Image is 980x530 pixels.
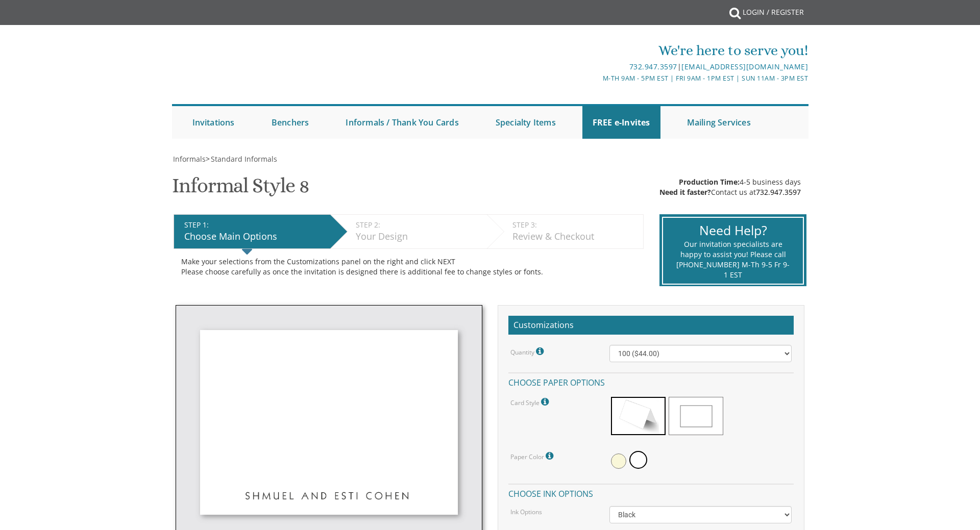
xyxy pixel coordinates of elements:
[756,187,801,197] a: 732.947.3597
[510,345,546,358] label: Quantity
[181,257,636,277] div: Make your selections from the Customizations panel on the right and click NEXT Please choose care...
[508,372,794,390] h4: Choose paper options
[510,508,542,516] label: Ink Options
[512,230,638,243] div: Review & Checkout
[582,106,660,139] a: FREE e-Invites
[211,154,277,164] span: Standard Informals
[681,62,808,71] a: [EMAIL_ADDRESS][DOMAIN_NAME]
[629,62,677,71] a: 732.947.3597
[172,154,206,164] a: Informals
[384,40,808,61] div: We're here to serve you!
[679,177,740,187] span: Production Time:
[184,220,325,230] div: STEP 1:
[206,154,277,164] span: >
[182,106,245,139] a: Invitations
[676,221,790,240] div: Need Help?
[510,449,556,463] label: Paper Color
[335,106,469,139] a: Informals / Thank You Cards
[510,395,551,409] label: Card Style
[384,73,808,84] div: M-Th 9am - 5pm EST | Fri 9am - 1pm EST | Sun 11am - 3pm EST
[384,61,808,73] div: |
[210,154,277,164] a: Standard Informals
[676,239,790,280] div: Our invitation specialists are happy to assist you! Please call [PHONE_NUMBER] M-Th 9-5 Fr 9-1 EST
[677,106,761,139] a: Mailing Services
[172,174,309,205] h1: Informal Style 8
[659,177,801,197] div: 4-5 business days Contact us at
[485,106,566,139] a: Specialty Items
[173,154,206,164] span: Informals
[184,230,325,243] div: Choose Main Options
[356,230,482,243] div: Your Design
[659,187,711,197] span: Need it faster?
[356,220,482,230] div: STEP 2:
[512,220,638,230] div: STEP 3:
[508,316,794,335] h2: Customizations
[261,106,320,139] a: Benchers
[508,484,794,501] h4: Choose ink options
